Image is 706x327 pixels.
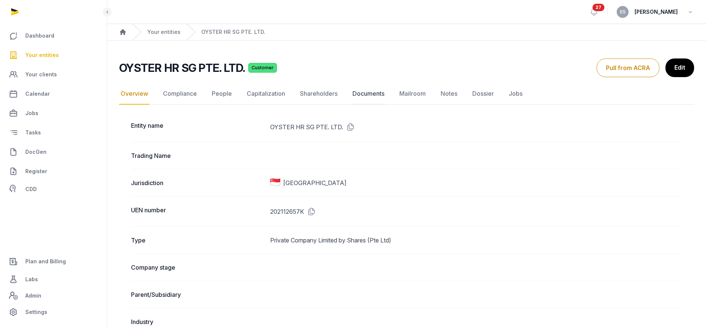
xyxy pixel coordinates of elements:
dt: Parent/Subsidiary [131,290,264,299]
dt: Company stage [131,263,264,272]
span: Settings [25,308,47,317]
span: Labs [25,275,38,284]
a: Your entities [6,46,101,64]
span: Customer [248,63,277,73]
a: Admin [6,288,101,303]
a: Register [6,162,101,180]
span: Jobs [25,109,38,118]
button: ES [617,6,629,18]
h2: OYSTER HR SG PTE. LTD. [119,61,245,74]
span: Your clients [25,70,57,79]
nav: Tabs [119,83,694,105]
a: Compliance [162,83,198,105]
a: CDD [6,182,101,197]
a: People [210,83,233,105]
dt: Type [131,236,264,245]
a: DocGen [6,143,101,161]
span: ES [620,10,626,14]
a: Notes [439,83,459,105]
span: Your entities [25,51,59,60]
span: Register [25,167,47,176]
a: Your entities [147,28,181,36]
span: [PERSON_NAME] [635,7,678,16]
a: Settings [6,303,101,321]
a: Dossier [471,83,495,105]
a: Mailroom [398,83,427,105]
span: [GEOGRAPHIC_DATA] [283,178,346,187]
a: Plan and Billing [6,253,101,270]
span: CDD [25,185,37,194]
dt: Entity name [131,121,264,133]
a: Documents [351,83,386,105]
a: Tasks [6,124,101,142]
dt: UEN number [131,206,264,218]
a: Capitalization [245,83,287,105]
a: Edit [665,58,694,77]
span: DocGen [25,147,47,156]
dd: OYSTER HR SG PTE. LTD. [270,121,682,133]
a: Your clients [6,66,101,83]
span: Tasks [25,128,41,137]
a: Shareholders [298,83,339,105]
dt: Jurisdiction [131,178,264,187]
a: OYSTER HR SG PTE. LTD. [201,28,265,36]
dt: Trading Name [131,151,264,160]
button: Pull from ACRA [597,58,659,77]
a: Jobs [6,104,101,122]
a: Labs [6,270,101,288]
span: Plan and Billing [25,257,66,266]
span: 27 [592,4,604,11]
span: Calendar [25,89,50,98]
dd: 202112657K [270,206,682,218]
a: Calendar [6,85,101,103]
a: Overview [119,83,150,105]
span: Dashboard [25,31,54,40]
dt: Industry [131,317,264,326]
nav: Breadcrumb [107,24,706,41]
a: Jobs [507,83,524,105]
span: Admin [25,291,41,300]
a: Dashboard [6,27,101,45]
dd: Private Company Limited by Shares (Pte Ltd) [270,236,682,245]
